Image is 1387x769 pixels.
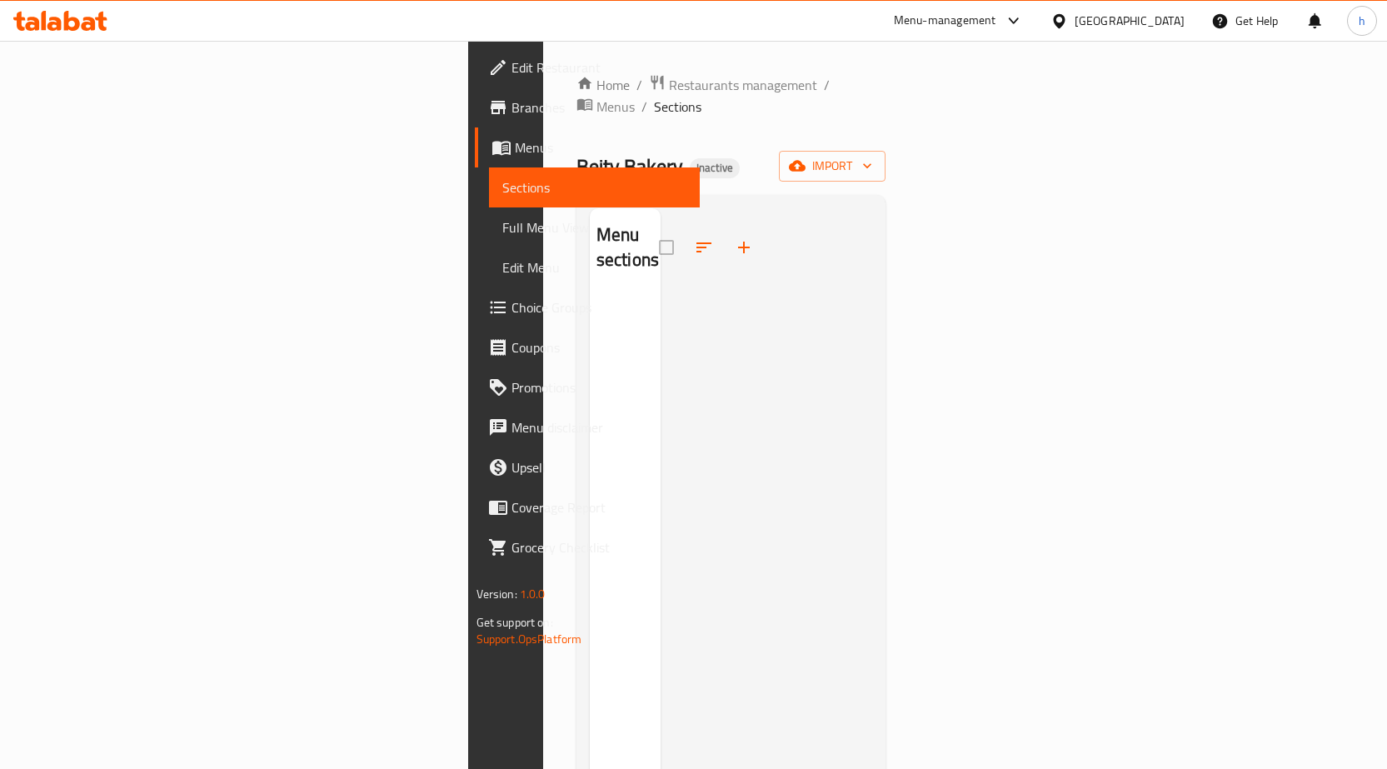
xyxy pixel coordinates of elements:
span: Menus [515,137,686,157]
span: Restaurants management [669,75,817,95]
span: Promotions [511,377,686,397]
span: Edit Restaurant [511,57,686,77]
div: Menu-management [894,11,996,31]
a: Restaurants management [649,74,817,96]
li: / [824,75,830,95]
a: Coverage Report [475,487,700,527]
button: Add section [724,227,764,267]
span: Branches [511,97,686,117]
span: Grocery Checklist [511,537,686,557]
span: h [1359,12,1365,30]
div: [GEOGRAPHIC_DATA] [1075,12,1185,30]
span: Full Menu View [502,217,686,237]
span: Edit Menu [502,257,686,277]
nav: Menu sections [590,287,661,301]
a: Choice Groups [475,287,700,327]
a: Menus [475,127,700,167]
span: Inactive [690,161,740,175]
span: Get support on: [476,612,553,633]
span: Coupons [511,337,686,357]
button: import [779,151,886,182]
span: Choice Groups [511,297,686,317]
div: Inactive [690,158,740,178]
a: Grocery Checklist [475,527,700,567]
span: Menu disclaimer [511,417,686,437]
span: Sections [502,177,686,197]
a: Upsell [475,447,700,487]
a: Branches [475,87,700,127]
a: Coupons [475,327,700,367]
a: Full Menu View [489,207,700,247]
a: Sections [489,167,700,207]
nav: breadcrumb [576,74,886,117]
a: Promotions [475,367,700,407]
span: Version: [476,583,517,605]
a: Edit Restaurant [475,47,700,87]
span: import [792,156,872,177]
span: Upsell [511,457,686,477]
a: Menu disclaimer [475,407,700,447]
span: Coverage Report [511,497,686,517]
a: Support.OpsPlatform [476,628,582,650]
span: 1.0.0 [520,583,546,605]
a: Edit Menu [489,247,700,287]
